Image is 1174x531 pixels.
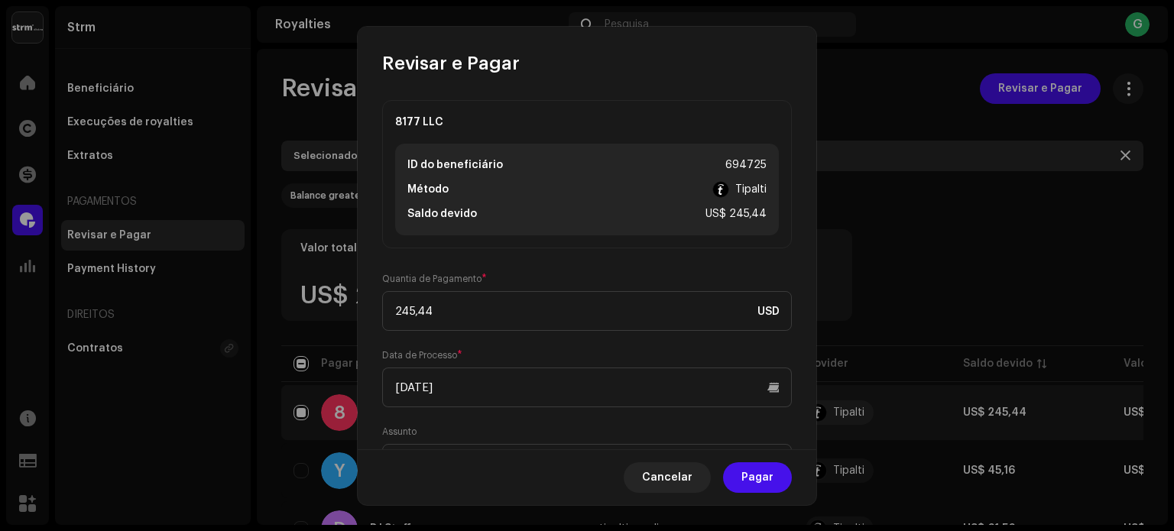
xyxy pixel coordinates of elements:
div: Saldo devido [407,205,477,223]
div: ID do beneficiário [407,156,503,174]
button: Cancelar [624,461,711,492]
div: Método [407,180,449,199]
span: USD [757,306,780,318]
div: 694725 [725,156,767,174]
div: Revisar e Pagar [358,27,816,76]
button: Pagar [723,461,792,492]
label: Data de Processo [382,349,462,361]
div: US$ 245,44 [705,205,767,223]
span: Pagar [741,461,773,492]
div: Tipalti [735,180,767,199]
span: Cancelar [642,461,692,492]
div: 8177 LLC [395,101,779,144]
label: Quantia de Pagamento [382,273,487,285]
label: Assunto [382,426,417,438]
